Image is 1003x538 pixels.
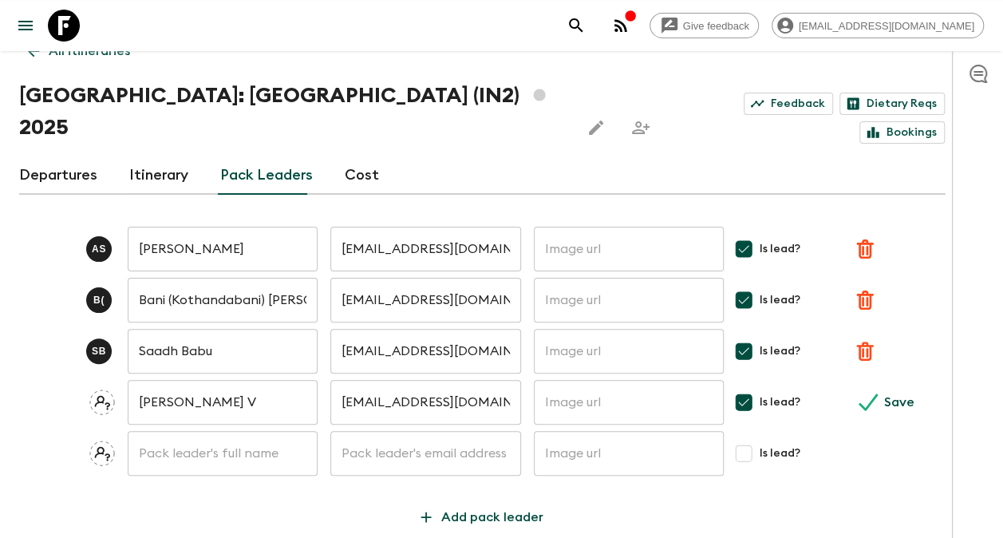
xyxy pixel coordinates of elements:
button: Add pack leader [408,501,556,533]
input: Pack leader's full name [128,431,318,476]
input: Image url [534,278,724,322]
a: Departures [19,156,97,195]
input: Pack leader's full name [128,278,318,322]
span: Is lead? [760,292,800,308]
input: Pack leader's email address [330,380,520,425]
a: Pack Leaders [220,156,313,195]
span: Is lead? [760,343,800,359]
a: Bookings [859,121,945,144]
a: Cost [345,156,379,195]
span: [EMAIL_ADDRESS][DOMAIN_NAME] [790,20,983,32]
p: S B [92,345,106,358]
h1: [GEOGRAPHIC_DATA]: [GEOGRAPHIC_DATA] (IN2) 2025 [19,80,567,144]
input: Pack leader's email address [330,278,520,322]
span: Share this itinerary [625,112,657,144]
a: Feedback [744,93,833,115]
a: Itinerary [129,156,188,195]
button: Edit this itinerary [580,112,612,144]
input: Pack leader's email address [330,329,520,374]
span: Is lead? [760,394,800,410]
input: Image url [534,329,724,374]
div: [EMAIL_ADDRESS][DOMAIN_NAME] [772,13,984,38]
p: B ( [93,294,105,307]
a: Give feedback [650,13,759,38]
input: Pack leader's full name [128,329,318,374]
input: Image url [534,380,724,425]
button: Save [849,386,927,418]
input: Image url [534,431,724,476]
input: Pack leader's full name [128,227,318,271]
input: Image url [534,227,724,271]
span: Give feedback [674,20,758,32]
p: Save [884,393,914,412]
p: All itineraries [49,42,130,61]
span: Is lead? [760,445,800,461]
input: Pack leader's email address [330,431,520,476]
a: Dietary Reqs [839,93,945,115]
input: Pack leader's email address [330,227,520,271]
p: A S [92,243,106,255]
button: menu [10,10,41,42]
p: Add pack leader [441,508,543,527]
input: Pack leader's full name [128,380,318,425]
button: search adventures [560,10,592,42]
span: Is lead? [760,241,800,257]
a: All itineraries [19,35,139,67]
